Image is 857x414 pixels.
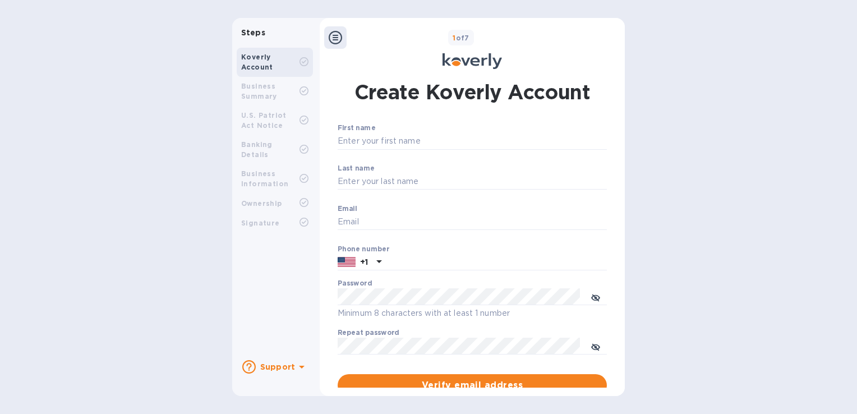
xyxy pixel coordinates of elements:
[338,256,356,268] img: US
[338,205,357,212] label: Email
[347,379,598,392] span: Verify email address
[338,125,375,132] label: First name
[241,199,282,208] b: Ownership
[453,34,469,42] b: of 7
[453,34,455,42] span: 1
[241,169,288,188] b: Business Information
[260,362,295,371] b: Support
[241,111,287,130] b: U.S. Patriot Act Notice
[241,53,273,71] b: Koverly Account
[584,286,607,308] button: toggle password visibility
[338,246,389,252] label: Phone number
[338,280,372,287] label: Password
[241,82,277,100] b: Business Summary
[338,214,607,231] input: Email
[338,307,607,320] p: Minimum 8 characters with at least 1 number
[338,133,607,150] input: Enter your first name
[338,374,607,397] button: Verify email address
[338,165,375,172] label: Last name
[338,173,607,190] input: Enter your last name
[584,335,607,357] button: toggle password visibility
[360,256,368,268] p: +1
[241,140,273,159] b: Banking Details
[241,219,280,227] b: Signature
[354,78,591,106] h1: Create Koverly Account
[338,330,399,337] label: Repeat password
[241,28,265,37] b: Steps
